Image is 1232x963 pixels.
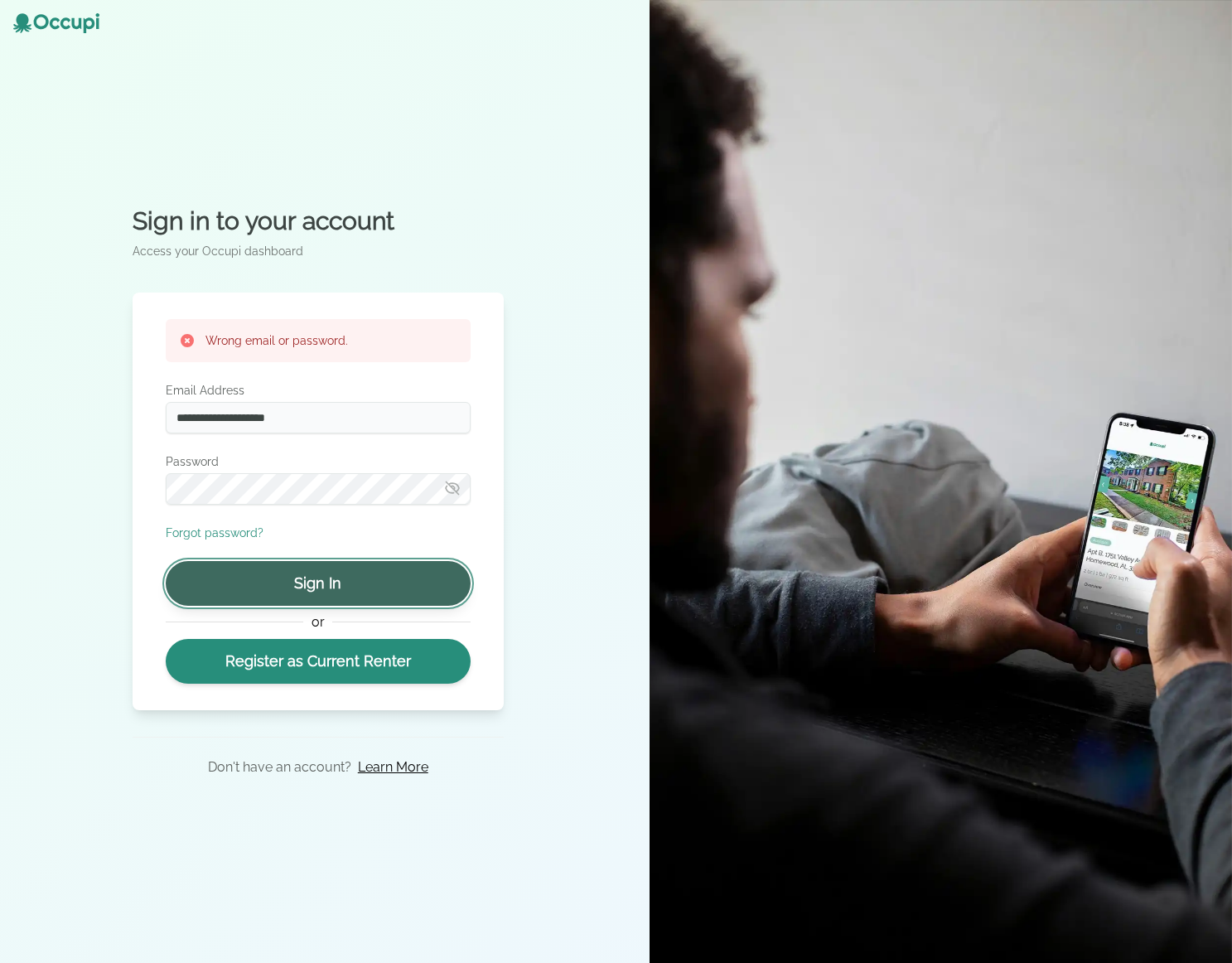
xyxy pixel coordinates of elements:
h2: Sign in to your account [133,206,504,236]
button: Sign In [166,561,471,606]
h3: Wrong email or password. [205,332,348,349]
label: Password [166,453,471,470]
a: Learn More [358,757,428,777]
p: Don't have an account? [208,757,351,777]
p: Access your Occupi dashboard [133,243,504,259]
span: or [303,612,332,632]
a: Register as Current Renter [166,639,471,684]
button: Forgot password? [166,525,263,541]
label: Email Address [166,382,471,399]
